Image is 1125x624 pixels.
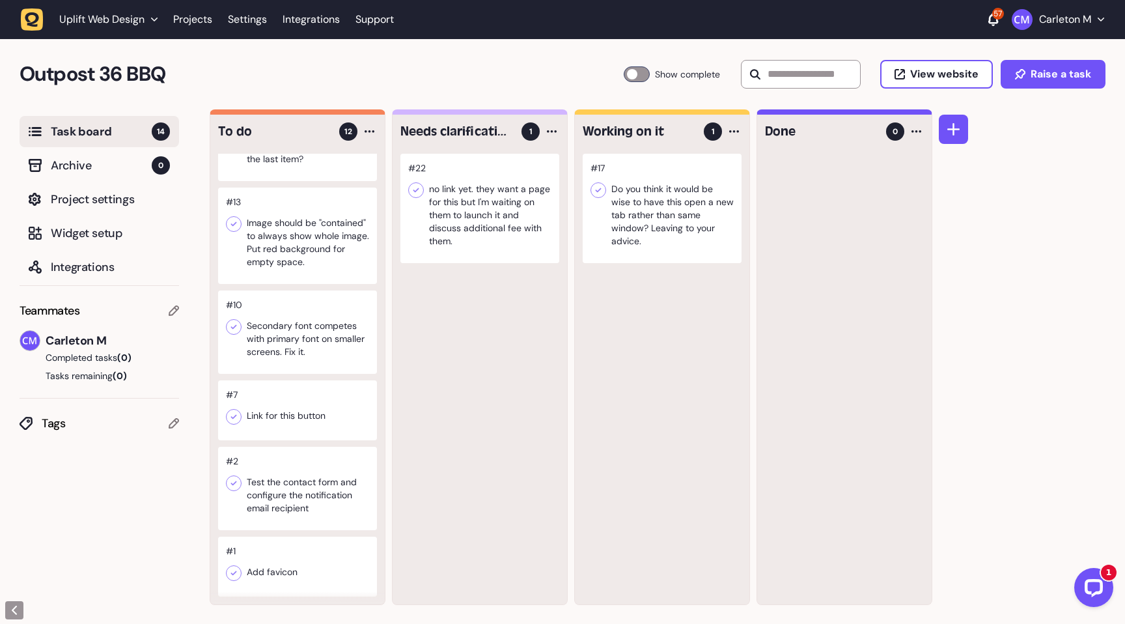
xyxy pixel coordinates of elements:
[20,59,624,90] h2: Outpost 36 BBQ
[228,8,267,31] a: Settings
[20,302,80,320] span: Teammates
[173,8,212,31] a: Projects
[1039,13,1091,26] p: Carleton M
[59,13,145,26] span: Uplift Web Design
[21,8,165,31] button: Uplift Web Design
[20,116,179,147] button: Task board14
[1012,9,1104,30] button: Carleton M
[20,150,179,181] button: Archive0
[46,332,179,350] span: Carleton M
[529,126,533,137] span: 1
[283,8,340,31] a: Integrations
[113,370,127,382] span: (0)
[218,122,330,141] h4: To do
[712,126,715,137] span: 1
[1012,9,1033,30] img: Carleton M
[1031,69,1091,79] span: Raise a task
[1064,563,1118,617] iframe: LiveChat chat widget
[1001,60,1105,89] button: Raise a task
[20,369,179,382] button: Tasks remaining(0)
[20,251,179,283] button: Integrations
[20,184,179,215] button: Project settings
[117,352,132,363] span: (0)
[51,258,170,276] span: Integrations
[583,122,695,141] h4: Working on it
[152,122,170,141] span: 14
[42,414,169,433] span: Tags
[880,60,993,89] button: View website
[344,126,352,137] span: 12
[51,224,170,242] span: Widget setup
[400,122,512,141] h4: Needs clarification
[20,351,169,364] button: Completed tasks(0)
[51,156,152,175] span: Archive
[655,66,720,82] span: Show complete
[20,218,179,249] button: Widget setup
[765,122,877,141] h4: Done
[355,13,394,26] a: Support
[51,190,170,208] span: Project settings
[910,69,979,79] span: View website
[20,331,40,350] img: Carleton M
[992,8,1004,20] div: 57
[51,122,152,141] span: Task board
[893,126,898,137] span: 0
[152,156,170,175] span: 0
